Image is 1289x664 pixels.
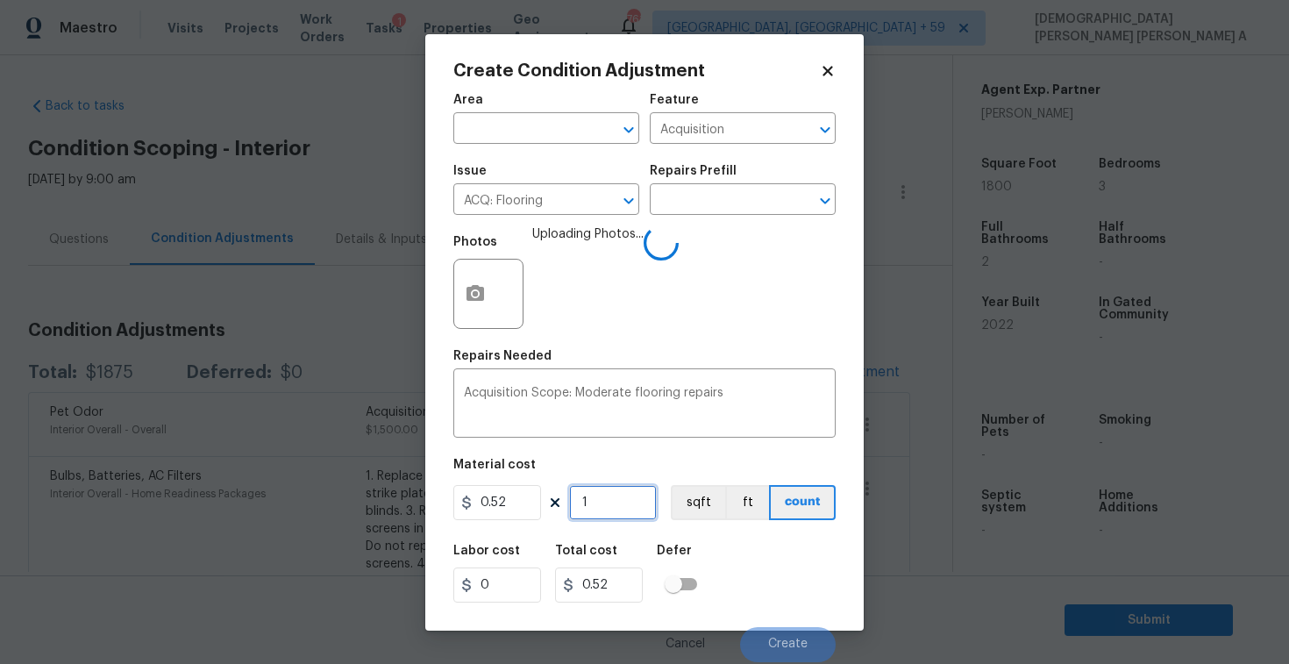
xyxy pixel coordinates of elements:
[657,545,692,557] h5: Defer
[555,545,617,557] h5: Total cost
[464,387,825,424] textarea: Acquisition Scope: Moderate flooring repairs
[813,118,837,142] button: Open
[666,638,705,651] span: Cancel
[725,485,769,520] button: ft
[453,350,552,362] h5: Repairs Needed
[769,485,836,520] button: count
[813,189,837,213] button: Open
[616,189,641,213] button: Open
[453,236,497,248] h5: Photos
[650,165,737,177] h5: Repairs Prefill
[650,94,699,106] h5: Feature
[453,545,520,557] h5: Labor cost
[453,459,536,471] h5: Material cost
[532,225,644,339] span: Uploading Photos...
[453,94,483,106] h5: Area
[453,62,820,80] h2: Create Condition Adjustment
[768,638,808,651] span: Create
[616,118,641,142] button: Open
[453,165,487,177] h5: Issue
[740,627,836,662] button: Create
[671,485,725,520] button: sqft
[637,627,733,662] button: Cancel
